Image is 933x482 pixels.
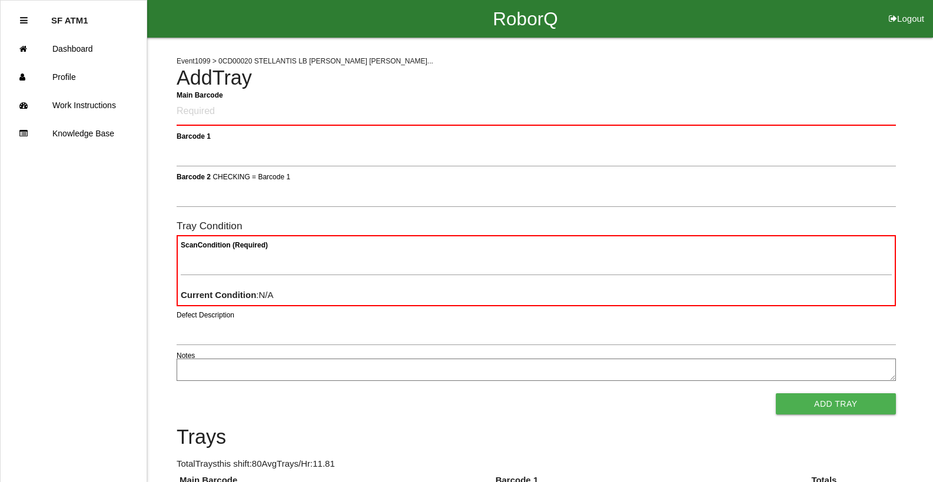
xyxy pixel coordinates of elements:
[177,132,211,140] b: Barcode 1
[177,91,223,99] b: Main Barcode
[1,63,147,91] a: Profile
[1,35,147,63] a: Dashboard
[177,220,896,232] h6: Tray Condition
[177,426,896,448] h4: Trays
[213,172,290,180] span: CHECKING = Barcode 1
[177,350,195,361] label: Notes
[177,67,896,89] h4: Add Tray
[51,6,88,25] p: SF ATM1
[177,310,234,320] label: Defect Description
[1,91,147,119] a: Work Instructions
[177,172,211,180] b: Barcode 2
[776,393,896,414] button: Add Tray
[20,6,28,35] div: Close
[177,457,896,471] p: Total Trays this shift: 80 Avg Trays /Hr: 11.81
[1,119,147,148] a: Knowledge Base
[181,290,274,300] span: : N/A
[177,57,433,65] span: Event 1099 > 0CD00020 STELLANTIS LB [PERSON_NAME] [PERSON_NAME]...
[181,241,268,249] b: Scan Condition (Required)
[181,290,256,300] b: Current Condition
[177,98,896,126] input: Required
